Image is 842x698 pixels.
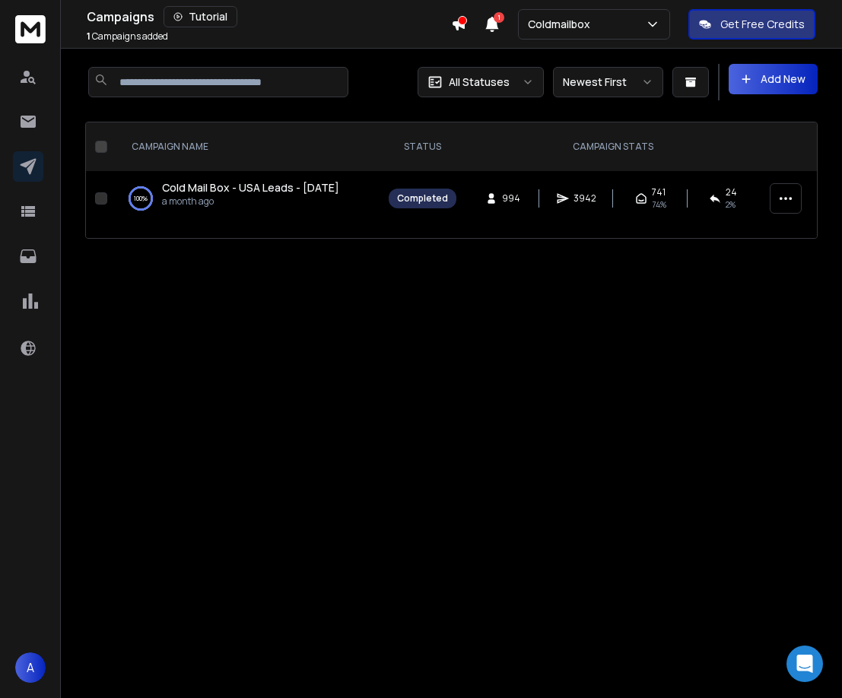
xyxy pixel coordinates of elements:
[87,30,91,43] span: 1
[87,30,168,43] p: Campaigns added
[726,186,737,198] span: 24
[397,192,448,205] div: Completed
[688,9,815,40] button: Get Free Credits
[162,180,339,195] a: Cold Mail Box - USA Leads - [DATE]
[720,17,805,32] p: Get Free Credits
[134,191,148,206] p: 100 %
[652,186,666,198] span: 741
[528,17,596,32] p: Coldmailbox
[113,122,380,171] th: CAMPAIGN NAME
[449,75,510,90] p: All Statuses
[726,198,736,211] span: 2 %
[465,122,761,171] th: CAMPAIGN STATS
[729,64,818,94] button: Add New
[162,195,339,208] p: a month ago
[494,12,504,23] span: 1
[15,652,46,683] button: A
[574,192,596,205] span: 3942
[502,192,520,205] span: 994
[380,122,465,171] th: STATUS
[113,171,380,226] td: 100%Cold Mail Box - USA Leads - [DATE]a month ago
[87,6,451,27] div: Campaigns
[652,198,666,211] span: 74 %
[553,67,663,97] button: Newest First
[786,646,823,682] div: Open Intercom Messenger
[164,6,237,27] button: Tutorial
